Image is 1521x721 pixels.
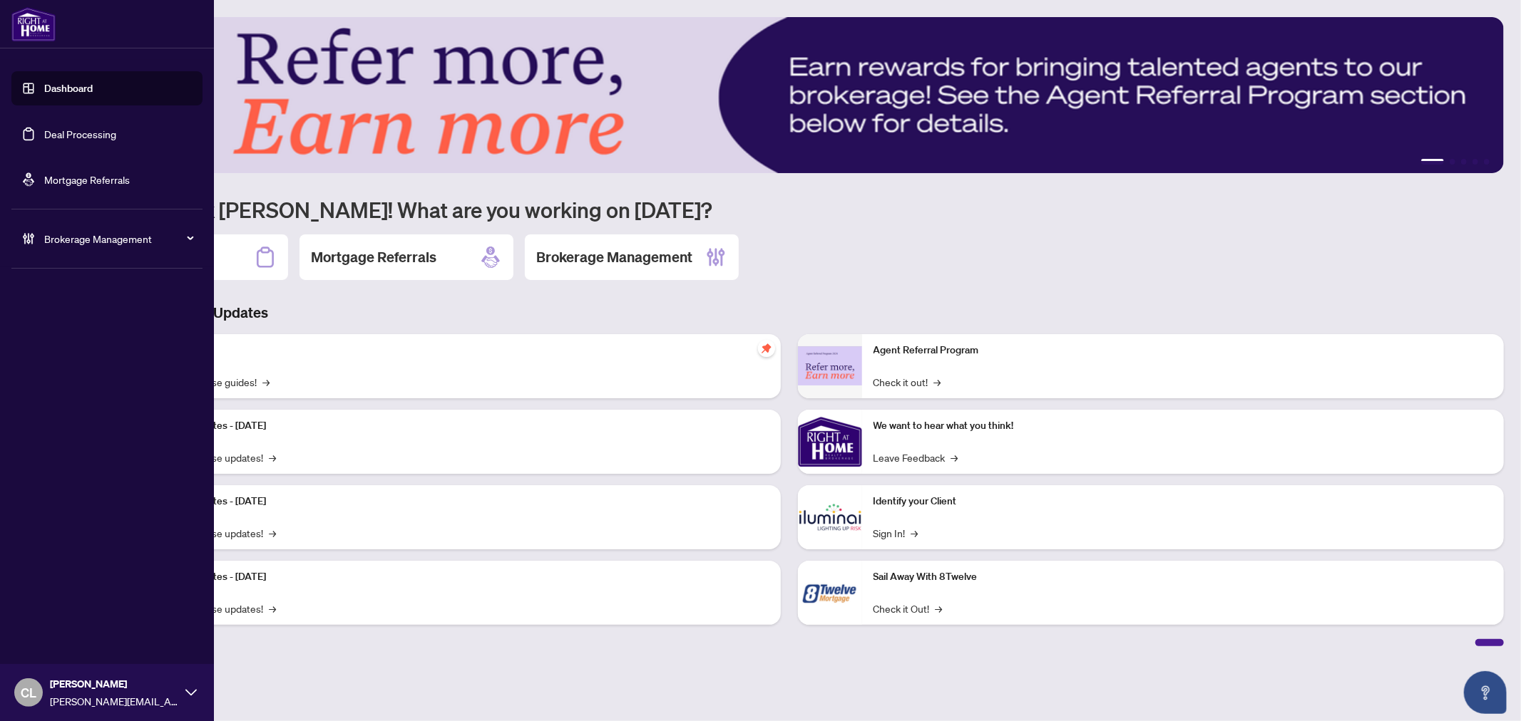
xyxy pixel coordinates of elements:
p: Platform Updates - [DATE] [150,418,769,434]
img: Sail Away With 8Twelve [798,561,862,625]
a: Deal Processing [44,128,116,140]
span: → [262,374,270,390]
img: Slide 0 [74,17,1504,173]
a: Check it out!→ [874,374,941,390]
a: Mortgage Referrals [44,173,130,186]
button: 4 [1473,159,1478,165]
p: Self-Help [150,343,769,358]
button: 3 [1461,159,1467,165]
p: Sail Away With 8Twelve [874,569,1493,585]
h3: Brokerage & Industry Updates [74,303,1504,323]
h2: Mortgage Referrals [311,247,436,267]
button: 5 [1484,159,1490,165]
span: Brokerage Management [44,231,193,247]
img: We want to hear what you think! [798,410,862,474]
p: Agent Referral Program [874,343,1493,358]
span: pushpin [758,340,775,357]
p: We want to hear what you think! [874,418,1493,434]
h1: Welcome back [PERSON_NAME]! What are you working on [DATE]? [74,196,1504,223]
img: logo [11,7,56,41]
a: Sign In!→ [874,525,918,541]
span: CL [21,683,36,702]
span: [PERSON_NAME] [50,676,178,692]
a: Leave Feedback→ [874,450,958,465]
span: [PERSON_NAME][EMAIL_ADDRESS][DOMAIN_NAME] [50,693,178,709]
span: → [934,374,941,390]
span: → [269,601,276,616]
a: Dashboard [44,82,93,95]
h2: Brokerage Management [536,247,692,267]
button: Open asap [1464,671,1507,714]
p: Platform Updates - [DATE] [150,494,769,509]
span: → [269,450,276,465]
img: Agent Referral Program [798,346,862,385]
span: → [951,450,958,465]
span: → [269,525,276,541]
p: Identify your Client [874,494,1493,509]
p: Platform Updates - [DATE] [150,569,769,585]
button: 2 [1450,159,1455,165]
a: Check it Out!→ [874,601,943,616]
span: → [936,601,943,616]
button: 1 [1421,159,1444,165]
img: Identify your Client [798,485,862,549]
span: → [911,525,918,541]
